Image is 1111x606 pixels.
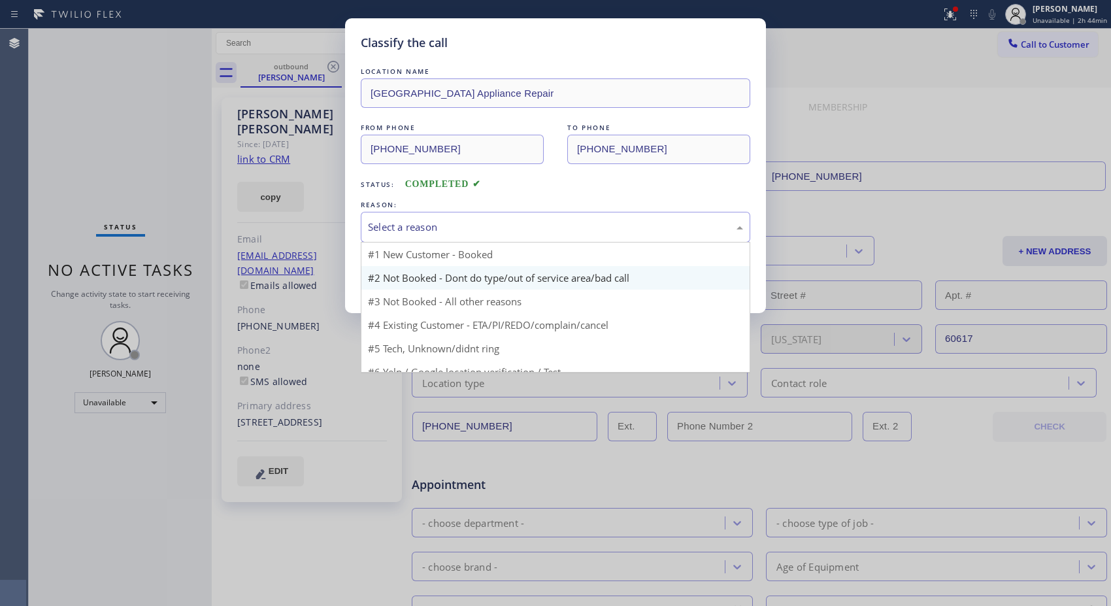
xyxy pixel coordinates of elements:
div: Select a reason [368,220,743,235]
div: #6 Yelp / Google location verification / Test [361,360,750,384]
input: To phone [567,135,750,164]
div: TO PHONE [567,121,750,135]
div: #2 Not Booked - Dont do type/out of service area/bad call [361,266,750,290]
div: #1 New Customer - Booked [361,243,750,266]
div: #3 Not Booked - All other reasons [361,290,750,313]
h5: Classify the call [361,34,448,52]
div: LOCATION NAME [361,65,750,78]
div: #5 Tech, Unknown/didnt ring [361,337,750,360]
input: From phone [361,135,544,164]
div: FROM PHONE [361,121,544,135]
div: REASON: [361,198,750,212]
span: Status: [361,180,395,189]
span: COMPLETED [405,179,481,189]
div: #4 Existing Customer - ETA/PI/REDO/complain/cancel [361,313,750,337]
